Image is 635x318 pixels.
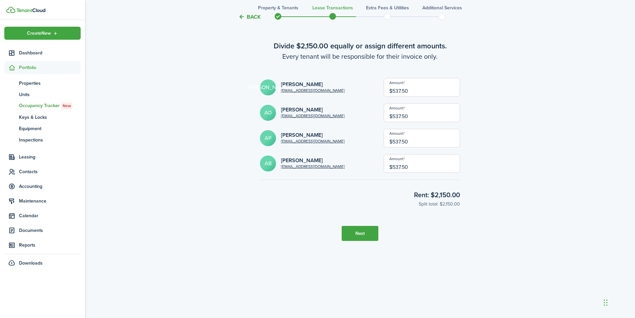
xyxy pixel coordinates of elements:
[281,107,345,113] h2: Autumn Osbourne
[4,100,81,111] a: Occupancy TrackerNew
[4,27,81,40] button: Open menu
[238,13,261,20] button: Back
[281,113,345,119] a: [EMAIL_ADDRESS][DOMAIN_NAME]
[19,260,43,267] span: Downloads
[260,155,276,172] avatar-text: AB
[281,138,345,144] a: [EMAIL_ADDRESS][DOMAIN_NAME]
[220,51,500,61] wizard-step-header-description: Every tenant will be responsible for their invoice only.
[16,8,45,12] img: TenantCloud
[220,40,500,51] wizard-step-header-title: Divide $2,150.00 equally or assign different amounts.
[19,168,81,175] span: Contacts
[366,4,409,11] h3: Extra fees & Utilities
[4,134,81,145] a: Inspections
[384,129,460,147] input: 0.00
[4,111,81,123] a: Keys & Locks
[384,154,460,173] input: 0.00
[4,77,81,89] a: Properties
[260,105,276,121] avatar-text: AO
[602,286,635,318] iframe: Chat Widget
[4,123,81,134] a: Equipment
[19,91,81,98] span: Units
[384,78,460,97] input: 0.00
[19,125,81,132] span: Equipment
[19,64,81,71] span: Portfolio
[4,239,81,252] a: Reports
[422,4,462,11] h3: Additional Services
[19,227,81,234] span: Documents
[419,201,460,208] checkout-total-secondary: Split total: $2,150.00
[260,79,276,95] avatar-text: [PERSON_NAME]
[258,4,298,11] h3: Property & Tenants
[19,183,81,190] span: Accounting
[63,103,71,109] span: New
[19,136,81,143] span: Inspections
[19,153,81,161] span: Leasing
[4,46,81,59] a: Dashboard
[281,132,345,138] h2: Angelique Preble
[281,81,345,87] h2: Joshua Osbourne
[281,87,345,93] a: [EMAIL_ADDRESS][DOMAIN_NAME]
[6,7,15,13] img: TenantCloud
[281,164,345,170] a: [EMAIL_ADDRESS][DOMAIN_NAME]
[342,226,378,241] button: Next
[414,190,460,200] checkout-total-main: Rent: $2,150.00
[19,198,81,205] span: Maintenance
[19,49,81,56] span: Dashboard
[19,242,81,249] span: Reports
[312,4,353,11] h3: Lease Transactions
[260,130,276,146] avatar-text: AP
[384,103,460,122] input: 0.00
[27,31,51,36] span: Create New
[281,157,345,164] h2: Austin Barrett
[19,80,81,87] span: Properties
[19,102,81,109] span: Occupancy Tracker
[19,114,81,121] span: Keys & Locks
[4,89,81,100] a: Units
[19,212,81,219] span: Calendar
[604,293,608,313] div: Drag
